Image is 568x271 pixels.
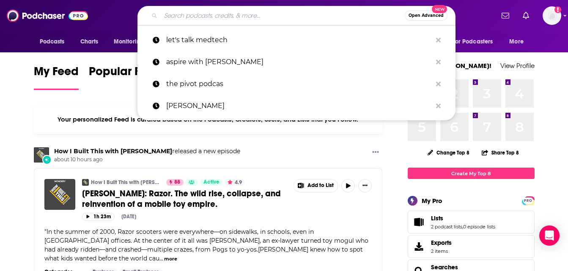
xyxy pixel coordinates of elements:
[166,95,432,117] p: jeff teague
[431,248,452,254] span: 2 items
[225,179,244,186] button: 4.9
[54,156,240,163] span: about 10 hours ago
[89,64,161,84] span: Popular Feed
[498,8,513,23] a: Show notifications dropdown
[54,147,172,155] a: How I Built This with Guy Raz
[519,8,532,23] a: Show notifications dropdown
[543,6,561,25] span: Logged in as BerkMarc
[34,147,49,163] img: How I Built This with Guy Raz
[80,36,99,48] span: Charts
[42,155,52,164] div: New Episode
[137,95,455,117] a: [PERSON_NAME]
[431,214,443,222] span: Lists
[411,216,428,228] a: Lists
[423,147,475,158] button: Change Top 8
[82,179,89,186] img: How I Built This with Guy Raz
[432,5,447,13] span: New
[481,144,519,161] button: Share Top 8
[200,179,223,186] a: Active
[166,73,432,95] p: the pivot podcas
[166,179,184,186] a: 88
[34,64,79,84] span: My Feed
[89,64,161,90] a: Popular Feed
[523,198,533,204] span: PRO
[34,64,79,90] a: My Feed
[411,241,428,252] span: Exports
[174,178,180,187] span: 88
[44,228,368,262] span: "
[543,6,561,25] img: User Profile
[523,197,533,203] a: PRO
[447,34,505,50] button: open menu
[137,51,455,73] a: aspire with [PERSON_NAME]
[503,34,534,50] button: open menu
[75,34,104,50] a: Charts
[500,62,535,70] a: View Profile
[358,179,372,192] button: Show More Button
[44,228,368,262] span: In the summer of 2000, Razor scooters were everywhere—on sidewalks, in schools, even in [GEOGRAPH...
[431,263,458,271] a: Searches
[509,36,524,48] span: More
[82,213,115,221] button: 1h 23m
[203,178,220,187] span: Active
[408,168,535,179] a: Create My Top 8
[166,29,432,51] p: let's talk medtech
[82,188,281,209] span: [PERSON_NAME]: Razor. The wild rise, collapse, and reinvention of a mobile toy empire.
[34,105,383,134] div: Your personalized Feed is curated based on the Podcasts, Creators, Users, and Lists that you Follow.
[159,255,163,262] span: ...
[164,255,177,263] button: more
[108,34,155,50] button: open menu
[462,224,463,230] span: ,
[137,29,455,51] a: let's talk medtech
[453,36,493,48] span: For Podcasters
[161,9,405,22] input: Search podcasts, credits, & more...
[431,214,495,222] a: Lists
[307,182,334,189] span: Add to List
[369,147,382,158] button: Show More Button
[91,179,161,186] a: How I Built This with [PERSON_NAME]
[408,235,535,258] a: Exports
[137,6,455,25] div: Search podcasts, credits, & more...
[40,36,65,48] span: Podcasts
[405,11,447,21] button: Open AdvancedNew
[7,8,88,24] img: Podchaser - Follow, Share and Rate Podcasts
[121,214,136,220] div: [DATE]
[44,179,75,210] img: Carlton Calvin: Razor. The wild rise, collapse, and reinvention of a mobile toy empire.
[543,6,561,25] button: Show profile menu
[539,225,560,246] div: Open Intercom Messenger
[431,224,462,230] a: 2 podcast lists
[166,51,432,73] p: aspire with emma grede
[463,224,495,230] a: 0 episode lists
[114,36,144,48] span: Monitoring
[554,6,561,13] svg: Add a profile image
[294,179,338,192] button: Show More Button
[34,34,76,50] button: open menu
[422,197,442,205] div: My Pro
[82,188,288,209] a: [PERSON_NAME]: Razor. The wild rise, collapse, and reinvention of a mobile toy empire.
[431,239,452,247] span: Exports
[408,211,535,233] span: Lists
[54,147,240,155] h3: released a new episode
[409,14,444,18] span: Open Advanced
[137,73,455,95] a: the pivot podcas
